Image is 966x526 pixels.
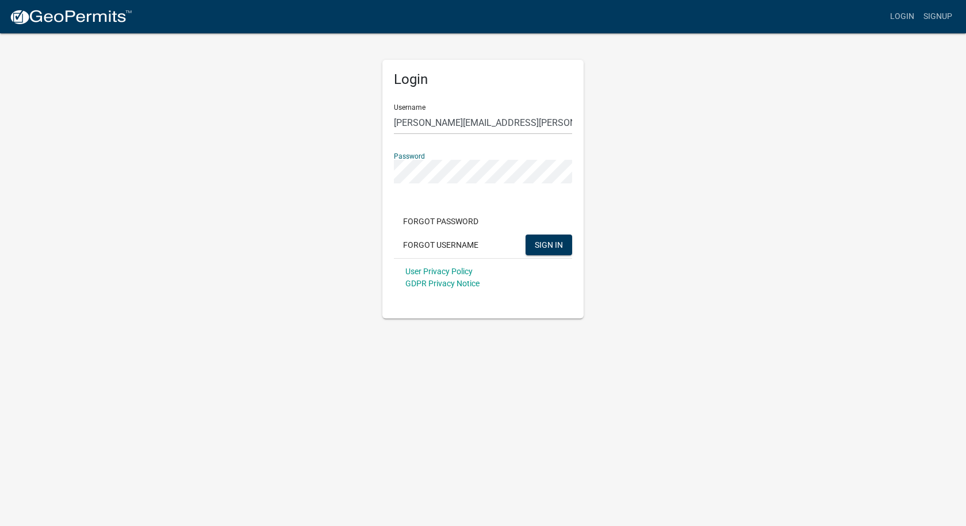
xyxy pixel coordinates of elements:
[526,235,572,255] button: SIGN IN
[394,71,572,88] h5: Login
[394,235,488,255] button: Forgot Username
[394,211,488,232] button: Forgot Password
[405,279,480,288] a: GDPR Privacy Notice
[885,6,919,28] a: Login
[405,267,473,276] a: User Privacy Policy
[535,240,563,249] span: SIGN IN
[919,6,957,28] a: Signup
